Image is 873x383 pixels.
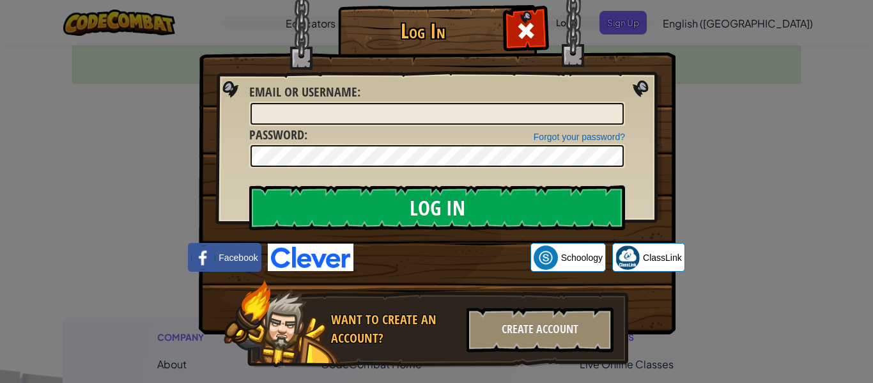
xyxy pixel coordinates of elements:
[249,126,304,143] span: Password
[467,308,614,352] div: Create Account
[191,246,215,270] img: facebook_small.png
[341,20,504,42] h1: Log In
[331,311,459,347] div: Want to create an account?
[534,246,558,270] img: schoology.png
[268,244,353,271] img: clever-logo-blue.png
[219,251,258,264] span: Facebook
[249,126,307,145] label: :
[249,185,625,230] input: Log In
[353,244,530,272] iframe: Sign in with Google Button
[249,83,360,102] label: :
[534,132,625,142] a: Forgot your password?
[643,251,682,264] span: ClassLink
[561,251,603,264] span: Schoology
[615,246,640,270] img: classlink-logo-small.png
[249,83,357,100] span: Email or Username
